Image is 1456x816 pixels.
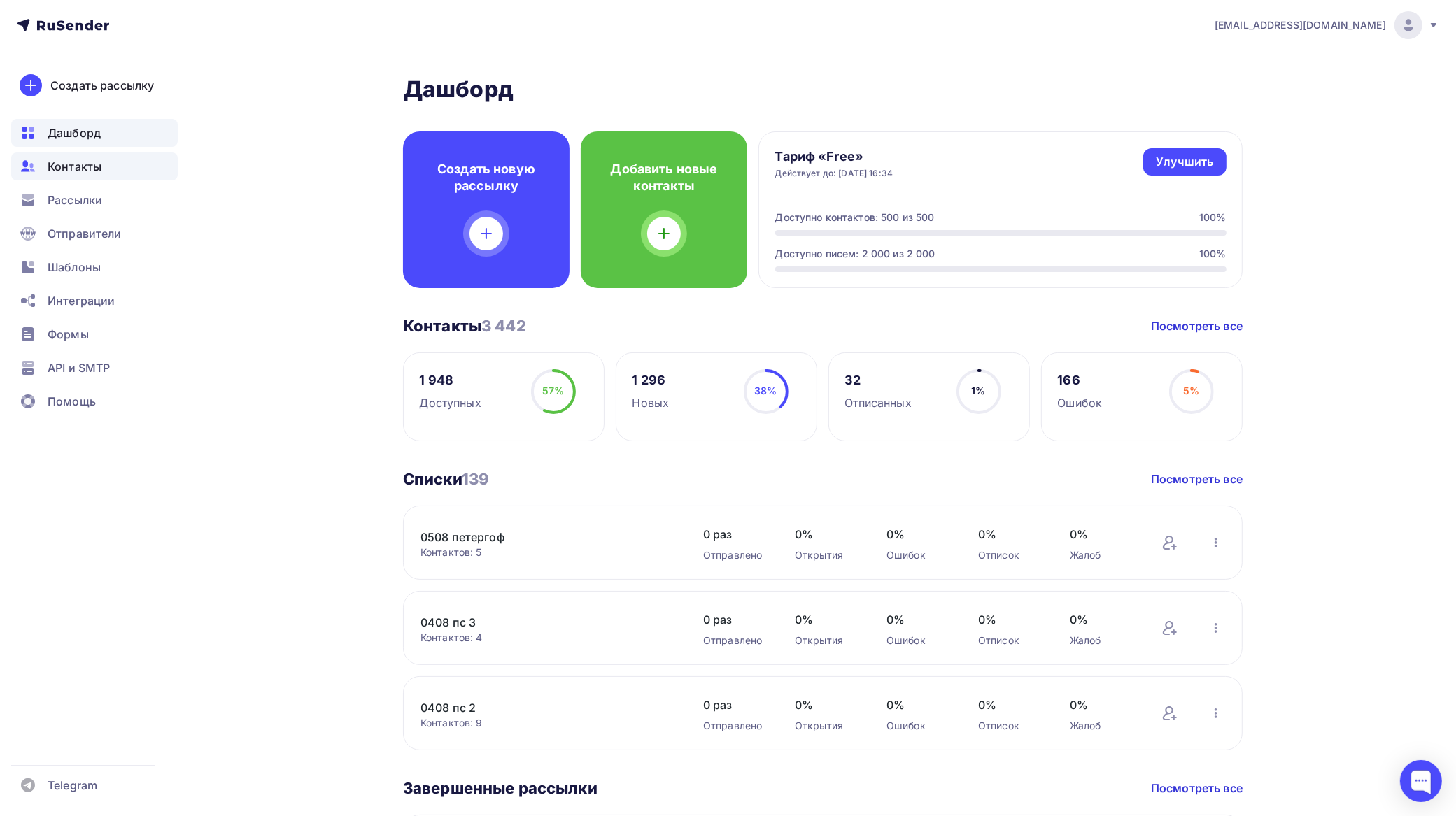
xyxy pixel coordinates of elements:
[703,719,767,733] div: Отправлено
[845,372,912,389] div: 32
[425,161,547,194] h4: Создать новую рассылку
[886,526,950,543] span: 0%
[1070,696,1133,713] span: 0%
[703,634,767,647] div: Отправлено
[50,77,154,94] div: Создать рассылку
[775,148,893,165] h4: Тариф «Free»
[1070,526,1133,543] span: 0%
[420,545,675,559] div: Контактов: 5
[1151,471,1243,487] a: Посмотреть все
[403,316,526,336] h3: Контакты
[403,469,489,489] h3: Списки
[48,292,115,309] span: Интеграции
[48,326,89,343] span: Формы
[48,259,101,275] span: Шаблоны
[542,385,564,396] span: 57%
[420,631,675,645] div: Контактов: 4
[1070,548,1133,562] div: Жалоб
[403,76,1243,103] h2: Дашборд
[462,470,489,488] span: 139
[11,186,178,214] a: Рассылки
[603,161,725,194] h4: Добавить новые контакты
[1058,372,1103,389] div: 166
[795,611,858,628] span: 0%
[886,696,950,713] span: 0%
[775,247,935,261] div: Доступно писем: 2 000 из 2 000
[1058,394,1103,411] div: Ошибок
[48,393,96,410] span: Помощь
[48,124,101,141] span: Дашборд
[11,152,178,180] a: Контакты
[845,394,912,411] div: Отписанных
[48,158,101,175] span: Контакты
[1215,18,1386,32] span: [EMAIL_ADDRESS][DOMAIN_NAME]
[775,210,935,224] div: Доступно контактов: 500 из 500
[795,526,858,543] span: 0%
[1215,11,1439,39] a: [EMAIL_ADDRESS][DOMAIN_NAME]
[775,168,893,179] div: Действует до: [DATE] 16:34
[1151,780,1243,796] a: Посмотреть все
[632,372,670,389] div: 1 296
[978,611,1042,628] span: 0%
[420,394,481,411] div: Доступных
[11,220,178,248] a: Отправители
[886,634,950,647] div: Ошибок
[420,372,481,389] div: 1 948
[795,719,858,733] div: Открытия
[971,385,985,396] span: 1%
[48,225,122,242] span: Отправители
[795,634,858,647] div: Открытия
[703,526,767,543] span: 0 раз
[978,634,1042,647] div: Отписок
[481,317,526,335] span: 3 442
[11,119,178,147] a: Дашборд
[1199,210,1227,224] div: 100%
[420,699,658,716] a: 0408 пс 2
[48,192,102,208] span: Рассылки
[1151,317,1243,334] a: Посмотреть все
[978,696,1042,713] span: 0%
[754,385,777,396] span: 38%
[1183,385,1199,396] span: 5%
[978,526,1042,543] span: 0%
[703,696,767,713] span: 0 раз
[886,719,950,733] div: Ошибок
[11,253,178,281] a: Шаблоны
[795,696,858,713] span: 0%
[886,548,950,562] div: Ошибок
[978,719,1042,733] div: Отписок
[1156,154,1213,170] div: Улучшить
[886,611,950,628] span: 0%
[1070,611,1133,628] span: 0%
[1070,719,1133,733] div: Жалоб
[48,777,97,794] span: Telegram
[795,548,858,562] div: Открытия
[48,359,110,376] span: API и SMTP
[703,611,767,628] span: 0 раз
[1070,634,1133,647] div: Жалоб
[403,778,598,798] h3: Завершенные рассылки
[632,394,670,411] div: Новых
[420,716,675,730] div: Контактов: 9
[420,529,658,545] a: 0508 петергоф
[1199,247,1227,261] div: 100%
[703,548,767,562] div: Отправлено
[420,614,658,631] a: 0408 пс 3
[11,320,178,348] a: Формы
[978,548,1042,562] div: Отписок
